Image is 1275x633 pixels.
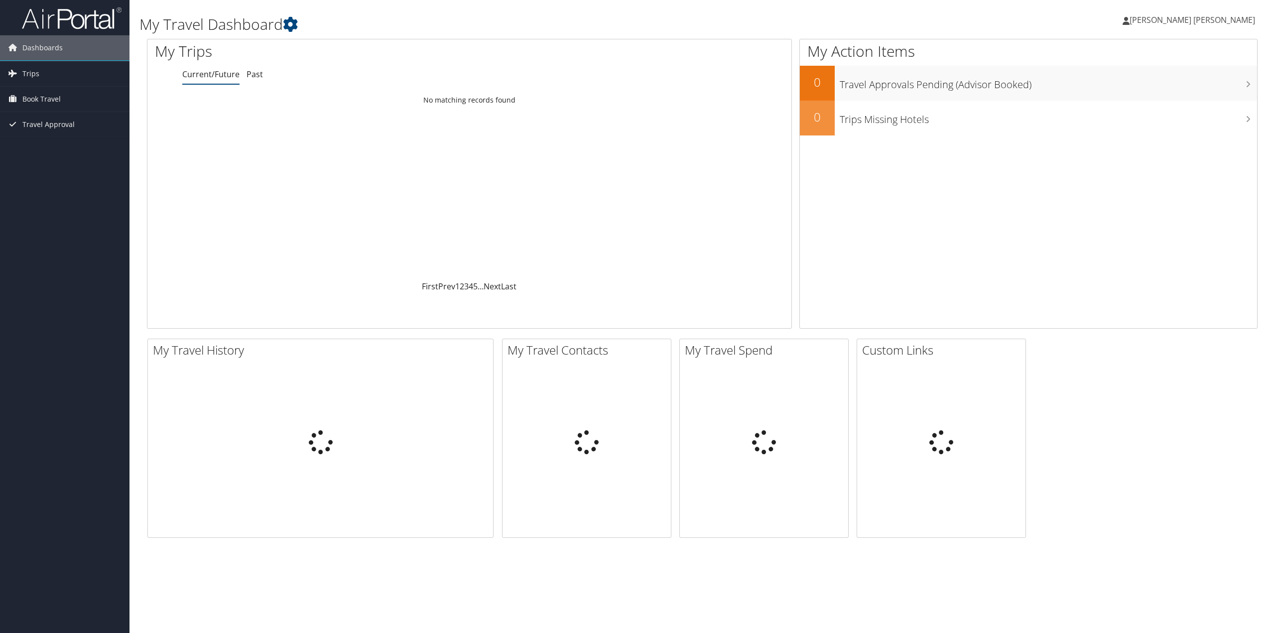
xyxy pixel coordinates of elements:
h1: My Action Items [800,41,1257,62]
h3: Trips Missing Hotels [840,108,1257,127]
span: [PERSON_NAME] [PERSON_NAME] [1130,14,1255,25]
a: [PERSON_NAME] [PERSON_NAME] [1123,5,1265,35]
td: No matching records found [147,91,791,109]
a: 1 [455,281,460,292]
a: Prev [438,281,455,292]
a: First [422,281,438,292]
a: Past [247,69,263,80]
h2: My Travel Contacts [508,342,671,359]
h2: 0 [800,74,835,91]
a: 2 [460,281,464,292]
h2: 0 [800,109,835,126]
span: Dashboards [22,35,63,60]
h3: Travel Approvals Pending (Advisor Booked) [840,73,1257,92]
a: Next [484,281,501,292]
a: 4 [469,281,473,292]
h2: Custom Links [862,342,1025,359]
span: Travel Approval [22,112,75,137]
img: airportal-logo.png [22,6,122,30]
h2: My Travel History [153,342,493,359]
a: 5 [473,281,478,292]
span: Trips [22,61,39,86]
a: 0Travel Approvals Pending (Advisor Booked) [800,66,1257,101]
a: 0Trips Missing Hotels [800,101,1257,135]
a: Current/Future [182,69,240,80]
h2: My Travel Spend [685,342,848,359]
h1: My Trips [155,41,515,62]
a: 3 [464,281,469,292]
span: Book Travel [22,87,61,112]
a: Last [501,281,516,292]
span: … [478,281,484,292]
h1: My Travel Dashboard [139,14,890,35]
